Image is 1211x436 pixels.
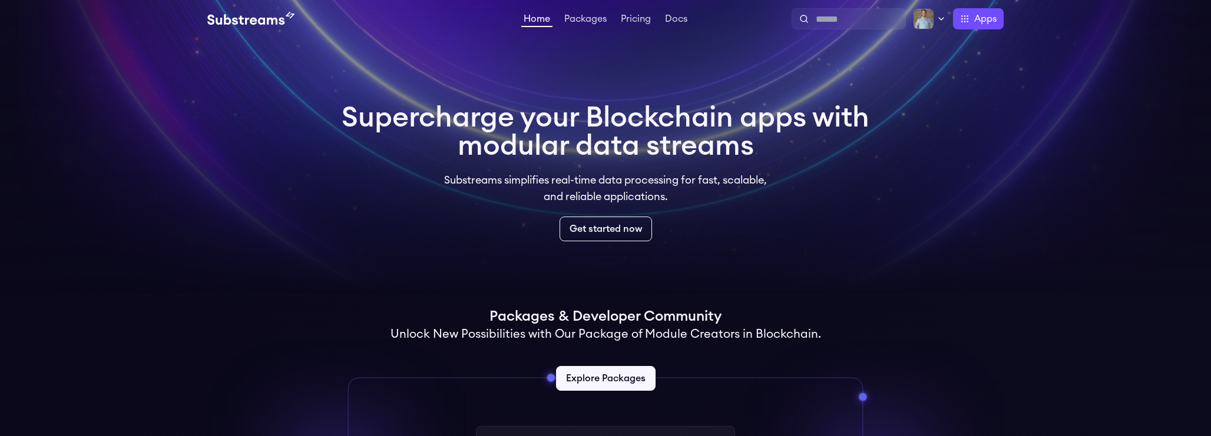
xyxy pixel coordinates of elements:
h1: Packages & Developer Community [489,307,722,326]
img: Substream's logo [207,12,295,26]
h1: Supercharge your Blockchain apps with modular data streams [342,104,869,160]
a: Home [521,14,552,27]
a: Get started now [560,217,652,241]
a: Packages [562,14,609,26]
a: Pricing [618,14,653,26]
p: Substreams simplifies real-time data processing for fast, scalable, and reliable applications. [436,172,775,205]
h2: Unlock New Possibilities with Our Package of Module Creators in Blockchain. [391,326,821,342]
a: Docs [663,14,690,26]
img: Profile [913,8,934,29]
a: Explore Packages [556,366,656,391]
span: Apps [974,12,997,26]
